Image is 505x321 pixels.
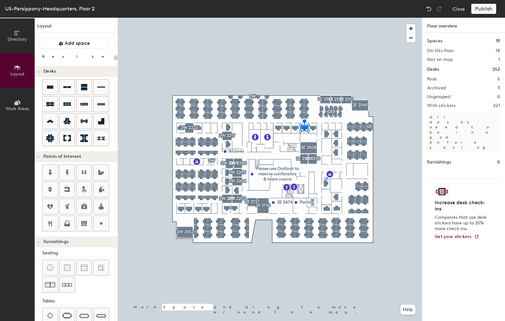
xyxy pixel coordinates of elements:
h2: Archived [427,86,446,91]
a: Get your stickers [435,234,479,240]
h1: Furnishings [427,159,451,166]
button: Add space [40,38,108,49]
button: Couch (middle) [76,260,92,276]
h1: 19 [496,38,500,45]
img: Six seat table [62,312,72,319]
h2: 221 [493,103,500,108]
span: Directory [8,37,27,42]
button: Cushion [59,260,75,276]
img: Couch (middle) [81,265,87,271]
span: Work Areas [6,106,29,111]
h1: Desks [427,66,439,73]
p: All desks need to be in a pod before saving [427,112,500,152]
h1: 252 [492,66,500,73]
span: Layout [10,71,25,77]
span: Points of Interest [44,154,81,159]
div: US-Parsippany-Headquarters, Floor 2 [5,5,95,13]
button: Help [400,305,415,315]
h2: Pods [427,77,437,82]
div: Tables [42,298,118,305]
span: Desks [44,69,56,74]
img: Cushion [64,265,70,271]
img: Stool [47,265,53,271]
span: Add space [65,40,90,46]
h2: Ungrouped [427,94,450,99]
img: Redo [436,6,442,12]
img: Couch (x3) [62,280,72,290]
button: Close [452,4,465,14]
button: Couch (corner) [93,260,109,276]
h1: Spaces [427,38,442,45]
button: Couch (x2) [42,277,58,293]
img: Couch (corner) [98,265,104,271]
h2: On this floor [427,48,454,53]
div: Resize [42,54,112,59]
h2: 3 [497,86,500,91]
span: Get your stickers [435,234,472,239]
h1: Layout [35,23,118,33]
img: Couch (x2) [45,280,55,290]
h2: With stickers [427,103,456,108]
h2: 1 [498,57,500,62]
h2: 18 [496,48,500,53]
p: Companies that use desk stickers have up to 25% more check-ins. [435,215,489,232]
div: Seating [42,250,118,257]
button: Stool [42,260,58,276]
img: Four seat table [47,312,53,319]
span: Furnishings [44,239,68,244]
img: Eight seat table [79,311,89,321]
h2: Not on map [427,57,453,62]
h2: 5 [497,77,500,82]
img: Undo [426,6,432,12]
button: Couch (x3) [59,277,75,293]
img: Ten seat table [96,311,106,321]
h1: 0 [497,159,500,166]
h4: Increase desk check-ins [435,199,489,212]
img: Sticker logo [435,186,449,197]
h1: Floor overview [422,18,505,33]
h2: 0 [497,94,500,99]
